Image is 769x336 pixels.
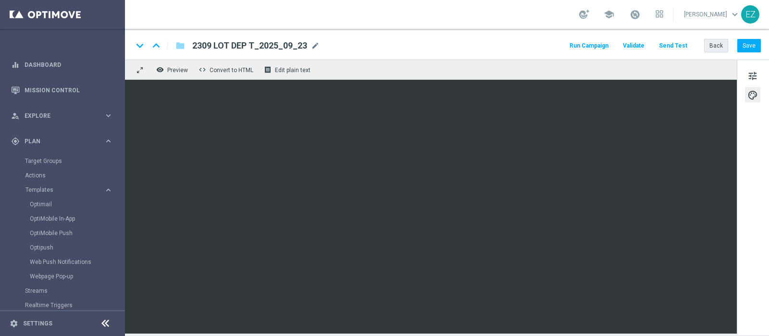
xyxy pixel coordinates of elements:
a: Actions [25,172,100,179]
button: remove_red_eye Preview [154,63,192,76]
span: school [604,9,614,20]
div: Streams [25,284,124,298]
div: Target Groups [25,154,124,168]
a: Optipush [30,244,100,251]
a: OptiMobile In-App [30,215,100,223]
i: equalizer [11,61,20,69]
span: keyboard_arrow_down [730,9,740,20]
span: palette [747,89,758,101]
a: Dashboard [25,52,113,77]
div: Web Push Notifications [30,255,124,269]
div: Realtime Triggers [25,298,124,312]
i: keyboard_arrow_right [104,111,113,120]
div: Templates [25,183,124,284]
span: Validate [623,42,645,49]
div: Explore [11,112,104,120]
i: gps_fixed [11,137,20,146]
button: person_search Explore keyboard_arrow_right [11,112,113,120]
i: person_search [11,112,20,120]
button: Mission Control [11,87,113,94]
button: Back [704,39,728,52]
button: folder [174,38,186,53]
a: Mission Control [25,77,113,103]
a: Realtime Triggers [25,301,100,309]
button: tune [745,68,760,83]
i: settings [10,319,18,328]
a: Settings [23,321,52,326]
div: Optimail [30,197,124,212]
i: remove_red_eye [156,66,164,74]
a: Webpage Pop-up [30,273,100,280]
span: Edit plain text [275,67,310,74]
button: Save [737,39,761,52]
div: Webpage Pop-up [30,269,124,284]
span: Convert to HTML [210,67,253,74]
span: tune [747,70,758,82]
button: receipt Edit plain text [261,63,315,76]
div: OptiMobile Push [30,226,124,240]
span: Explore [25,113,104,119]
i: keyboard_arrow_down [133,38,147,53]
div: Optipush [30,240,124,255]
span: Plan [25,138,104,144]
i: keyboard_arrow_right [104,137,113,146]
button: palette [745,87,760,102]
a: Web Push Notifications [30,258,100,266]
a: Target Groups [25,157,100,165]
i: receipt [264,66,272,74]
a: OptiMobile Push [30,229,100,237]
i: keyboard_arrow_right [104,186,113,195]
span: 2309 LOT DEP T_2025_09_23 [192,40,307,51]
div: Plan [11,137,104,146]
span: Templates [25,187,94,193]
span: Preview [167,67,188,74]
button: code Convert to HTML [196,63,258,76]
div: EZ [741,5,759,24]
button: Validate [621,39,646,52]
a: Streams [25,287,100,295]
i: keyboard_arrow_up [149,38,163,53]
span: code [198,66,206,74]
div: Mission Control [11,77,113,103]
button: Run Campaign [568,39,610,52]
div: Dashboard [11,52,113,77]
i: folder [175,40,185,51]
a: [PERSON_NAME]keyboard_arrow_down [683,7,741,22]
div: OptiMobile In-App [30,212,124,226]
button: gps_fixed Plan keyboard_arrow_right [11,137,113,145]
button: Send Test [657,39,689,52]
span: mode_edit [311,41,320,50]
button: Templates keyboard_arrow_right [25,186,113,194]
a: Optimail [30,200,100,208]
button: equalizer Dashboard [11,61,113,69]
div: Templates [25,187,104,193]
div: Actions [25,168,124,183]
